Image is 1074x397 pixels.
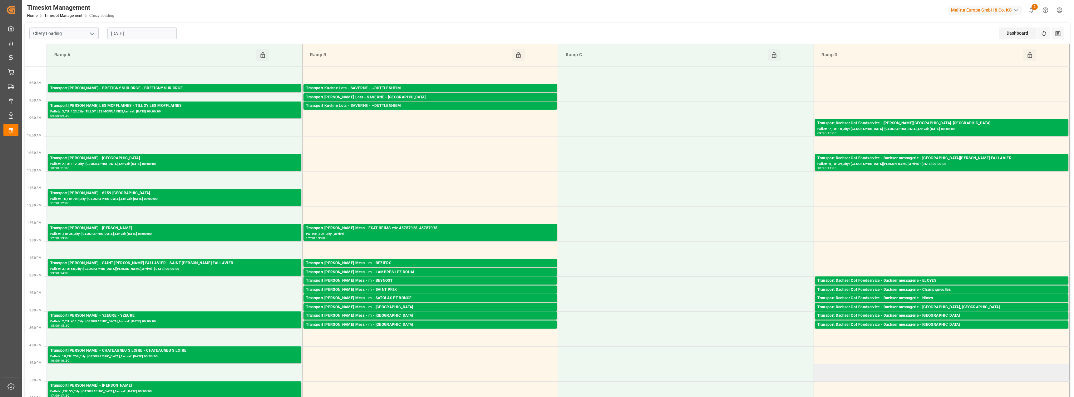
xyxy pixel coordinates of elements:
[29,291,42,295] span: 2:30 PM
[306,313,554,319] div: Transport [PERSON_NAME] Mess - m - [GEOGRAPHIC_DATA]
[50,383,299,389] div: Transport [PERSON_NAME] - [PERSON_NAME]
[999,27,1037,39] div: Dashboard
[50,237,59,240] div: 12:30
[27,13,37,18] a: Home
[59,359,60,362] div: -
[306,94,554,101] div: Transport [PERSON_NAME] Lots - SAVERNE - [GEOGRAPHIC_DATA]
[60,237,69,240] div: 13:00
[50,114,59,117] div: 09:00
[817,127,1066,132] div: Pallets: 7,TU: 10,City: [GEOGRAPHIC_DATA]-[GEOGRAPHIC_DATA],Arrival: [DATE] 00:00:00
[29,27,99,39] input: Type to search/select
[27,169,42,172] span: 11:00 AM
[306,304,554,310] div: Transport [PERSON_NAME] Mess - m - [GEOGRAPHIC_DATA]
[948,6,1022,15] div: Melitta Europa GmbH & Co. KG
[50,266,299,272] div: Pallets: 3,TU: 56,City: [GEOGRAPHIC_DATA][PERSON_NAME],Arrival: [DATE] 00:00:00
[817,304,1066,310] div: Transport Dachser Cof Foodservice - Dachser messagerie - [GEOGRAPHIC_DATA], [GEOGRAPHIC_DATA]
[50,324,59,327] div: 15:00
[817,278,1066,284] div: Transport Dachser Cof Foodservice - Dachser messagerie - ELOYES
[27,221,42,225] span: 12:30 PM
[27,151,42,155] span: 10:30 AM
[60,394,69,397] div: 17:30
[27,3,114,12] div: Timeslot Management
[1032,4,1038,10] span: 2
[563,49,768,61] div: Ramp C
[29,256,42,260] span: 1:30 PM
[50,85,299,92] div: Transport [PERSON_NAME] - BRETIGNY SUR ORGE - BRETIGNY SUR ORGE
[60,324,69,327] div: 15:30
[59,237,60,240] div: -
[50,272,59,275] div: 13:30
[827,132,836,135] div: 10:00
[27,186,42,190] span: 11:30 AM
[29,309,42,312] span: 3:00 PM
[306,231,554,237] div: Pallets: ,TU: ,City: ,Arrival:
[59,324,60,327] div: -
[52,49,256,61] div: Ramp A
[27,204,42,207] span: 12:00 PM
[306,269,554,275] div: Transport [PERSON_NAME] Mess - m - LAMBRES LEZ DOUAI
[50,319,299,324] div: Pallets: 2,TU: 411,City: [GEOGRAPHIC_DATA],Arrival: [DATE] 00:00:00
[50,348,299,354] div: Transport [PERSON_NAME] - CHATEAUNEU S LOIRE - CHATEAUNEU S LOIRE
[306,103,554,109] div: Transport Kuehne Lots - SAVERNE - ~DUTTLENHEIM
[817,301,1066,307] div: Pallets: 1,TU: 22,City: [GEOGRAPHIC_DATA],Arrival: [DATE] 00:00:00
[60,272,69,275] div: 14:00
[50,167,59,170] div: 10:30
[306,266,554,272] div: Pallets: ,TU: 80,City: [GEOGRAPHIC_DATA],Arrival: [DATE] 00:00:00
[87,29,96,38] button: open menu
[306,101,554,106] div: Pallets: 1,TU: 141,City: [GEOGRAPHIC_DATA],Arrival: [DATE] 00:00:00
[29,326,42,330] span: 3:30 PM
[306,260,554,266] div: Transport [PERSON_NAME] Mess - m - BEZIERS
[817,310,1066,316] div: Pallets: 1,TU: 34,City: [GEOGRAPHIC_DATA], [GEOGRAPHIC_DATA],Arrival: [DATE] 00:00:00
[306,109,554,114] div: Pallets: 1,TU: 95,City: ~[GEOGRAPHIC_DATA],Arrival: [DATE] 00:00:00
[306,85,554,92] div: Transport Kuehne Lots - SAVERNE - ~DUTTLENHEIM
[306,284,554,289] div: Pallets: ,TU: 33,City: [GEOGRAPHIC_DATA],Arrival: [DATE] 00:00:00
[306,328,554,333] div: Pallets: ,TU: 3,City: [GEOGRAPHIC_DATA],Arrival: [DATE] 00:00:00
[59,272,60,275] div: -
[306,278,554,284] div: Transport [PERSON_NAME] Mess - m - BEYNOST
[306,322,554,328] div: Transport [PERSON_NAME] Mess - m - [GEOGRAPHIC_DATA]
[817,328,1066,333] div: Pallets: 1,TU: 30,City: [GEOGRAPHIC_DATA],Arrival: [DATE] 00:00:00
[306,225,554,231] div: Transport [PERSON_NAME] Mess - ESAT REIMS cde 45757928-45757935 -
[50,389,299,394] div: Pallets: ,TU: 55,City: [GEOGRAPHIC_DATA],Arrival: [DATE] 00:00:00
[50,225,299,231] div: Transport [PERSON_NAME] - [PERSON_NAME]
[29,99,42,102] span: 9:00 AM
[827,167,836,170] div: 11:00
[306,295,554,301] div: Transport [PERSON_NAME] Mess - m - SATOLAS ET BONCE
[29,81,42,85] span: 8:30 AM
[817,322,1066,328] div: Transport Dachser Cof Foodservice - Dachser messagerie - [GEOGRAPHIC_DATA]
[29,361,42,365] span: 4:30 PM
[50,260,299,266] div: Transport [PERSON_NAME] - SAINT [PERSON_NAME] FALLAVIER - SAINT [PERSON_NAME] FALLAVIER
[50,231,299,237] div: Pallets: ,TU: 36,City: [GEOGRAPHIC_DATA],Arrival: [DATE] 00:00:00
[817,284,1066,289] div: Pallets: 1,TU: 50,City: ELOYES,Arrival: [DATE] 00:00:00
[1038,3,1052,17] button: Help Center
[50,313,299,319] div: Transport [PERSON_NAME] - YZEURE - YZEURE
[817,313,1066,319] div: Transport Dachser Cof Foodservice - Dachser messagerie - [GEOGRAPHIC_DATA]
[50,354,299,359] div: Pallets: 10,TU: 258,City: [GEOGRAPHIC_DATA],Arrival: [DATE] 00:00:00
[50,161,299,167] div: Pallets: 2,TU: 112,City: [GEOGRAPHIC_DATA],Arrival: [DATE] 00:00:00
[817,293,1066,298] div: Pallets: 1,TU: 21,City: [GEOGRAPHIC_DATA],Arrival: [DATE] 00:00:00
[306,92,554,97] div: Pallets: ,TU: 38,City: ~[GEOGRAPHIC_DATA],Arrival: [DATE] 00:00:00
[50,394,59,397] div: 17:00
[308,49,512,61] div: Ramp B
[50,92,299,97] div: Pallets: 1,TU: ,City: [GEOGRAPHIC_DATA],Arrival: [DATE] 00:00:00
[50,202,59,205] div: 11:30
[315,237,316,240] div: -
[316,237,325,240] div: 13:00
[60,114,69,117] div: 09:30
[27,134,42,137] span: 10:00 AM
[44,13,82,18] a: Timeslot Management
[306,301,554,307] div: Pallets: ,TU: 3,City: SATOLAS ET BONCE,Arrival: [DATE] 00:00:00
[29,379,42,382] span: 5:00 PM
[306,275,554,281] div: Pallets: 1,TU: ,City: [GEOGRAPHIC_DATA],Arrival: [DATE] 00:00:00
[59,394,60,397] div: -
[306,287,554,293] div: Transport [PERSON_NAME] Mess - m - SAINT PRIX
[817,295,1066,301] div: Transport Dachser Cof Foodservice - Dachser messagerie - Nimes
[306,237,315,240] div: 12:30
[1024,3,1038,17] button: show 2 new notifications
[59,167,60,170] div: -
[60,359,69,362] div: 16:30
[817,120,1066,127] div: Transport Dachser Cof Foodservice - [PERSON_NAME][GEOGRAPHIC_DATA]-[GEOGRAPHIC_DATA]
[817,287,1066,293] div: Transport Dachser Cof Foodservice - Dachser messagerie - Champigneulles
[50,155,299,161] div: Transport [PERSON_NAME] - [GEOGRAPHIC_DATA]
[817,161,1066,167] div: Pallets: 6,TU: 39,City: [GEOGRAPHIC_DATA][PERSON_NAME],Arrival: [DATE] 00:00:00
